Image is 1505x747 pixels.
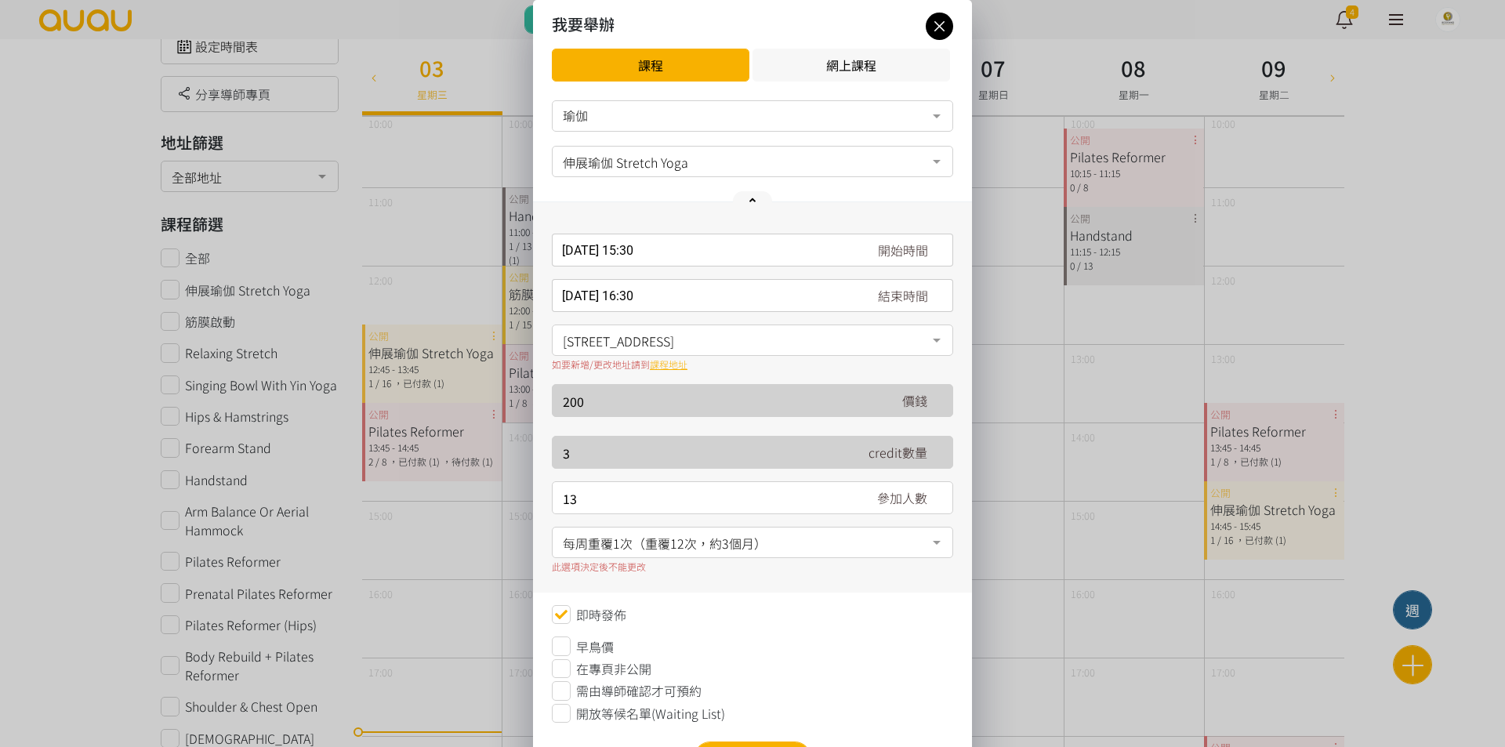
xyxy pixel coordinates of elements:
[878,286,928,305] span: 結束時間
[552,357,953,372] div: 如要新增/更改地址請到
[563,329,942,349] span: [STREET_ADDRESS]
[552,49,749,82] button: 課程
[563,482,847,515] input: 參加人數
[752,49,950,82] button: 網上課程
[576,637,614,656] span: 早鳥價
[576,605,626,624] span: 即時發佈
[552,279,953,312] input: 結束時間
[563,385,847,418] input: 價錢
[563,531,942,551] span: 每周重覆1次（重覆12次，約3個月）
[576,681,702,700] span: 需由導師確認才可預約
[563,150,942,170] span: 伸展瑜伽 Stretch Yoga
[902,391,927,410] div: 價錢
[576,704,725,723] span: 開放等候名單(Waiting List)
[650,357,687,371] a: 課程地址
[552,560,953,574] div: 此選項決定後不能更改
[552,234,953,267] input: 開始時間
[563,107,588,123] span: 瑜伽
[878,241,928,259] span: 開始時間
[563,437,847,470] input: credit數量
[552,13,615,36] h5: 我要舉辦
[576,659,651,678] span: 在專頁非公開
[877,488,927,507] div: 參加人數
[869,443,927,462] div: credit數量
